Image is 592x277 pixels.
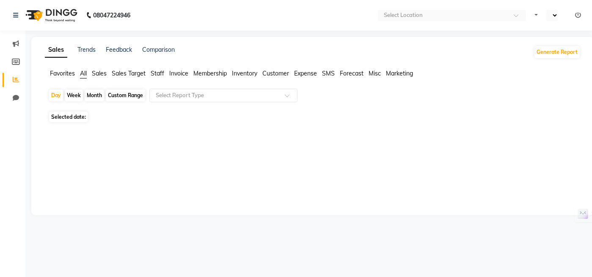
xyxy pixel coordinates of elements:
[232,70,257,77] span: Inventory
[106,46,132,53] a: Feedback
[169,70,188,77] span: Invoice
[322,70,335,77] span: SMS
[65,90,83,101] div: Week
[193,70,227,77] span: Membership
[80,70,87,77] span: All
[49,112,88,122] span: Selected date:
[386,70,413,77] span: Marketing
[142,46,175,53] a: Comparison
[45,42,67,58] a: Sales
[85,90,104,101] div: Month
[22,3,80,27] img: logo
[112,70,146,77] span: Sales Target
[534,46,580,58] button: Generate Report
[262,70,289,77] span: Customer
[49,90,63,101] div: Day
[369,70,381,77] span: Misc
[340,70,363,77] span: Forecast
[92,70,107,77] span: Sales
[106,90,145,101] div: Custom Range
[151,70,164,77] span: Staff
[384,11,423,20] div: Select Location
[50,70,75,77] span: Favorites
[77,46,96,53] a: Trends
[93,3,130,27] b: 08047224946
[294,70,317,77] span: Expense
